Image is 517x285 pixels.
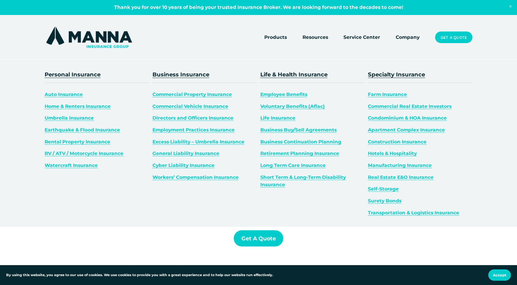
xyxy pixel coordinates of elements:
[45,115,94,121] a: Umbrella Insurance
[396,33,420,42] a: Company
[302,33,328,42] a: folder dropdown
[368,186,399,192] a: Self-Storage
[152,71,209,78] a: Business Insurance
[368,174,434,180] a: Real Estate E&O Insurance
[264,33,287,42] a: folder dropdown
[45,25,134,49] img: Manna Insurance Group
[368,71,425,78] a: Specialty Insurance
[152,103,228,109] a: Commercial Vehicle Insurance
[234,230,283,246] a: Get a Quote
[368,198,402,204] a: Surety Bonds
[368,150,417,156] a: Hotels & Hospitality
[152,127,235,133] a: Employment Practices Insurance
[45,139,110,145] a: Rental Property Insurance
[45,127,120,133] a: Earthquake & Flood Insurance
[260,150,339,156] a: Retirement Planning Insurance
[45,103,111,109] a: Home & Renters Insurance
[368,91,407,97] a: Farm Insurance
[152,115,233,121] a: Directors and Officers Insurance
[264,34,287,41] span: Products
[152,150,219,156] a: General Liability Insurance
[152,162,215,168] a: Cyber Liability Insurance
[260,174,346,188] a: Short Term & Long-Term Disability Insurance
[45,150,123,156] a: RV / ATV / Motorcycle Insurance
[368,127,445,133] a: Apartment Complex Insurance
[45,91,83,97] a: Auto Insurance
[488,269,511,281] button: Accept
[368,139,427,145] a: Construction Insurance
[45,71,101,78] a: Personal Insurance
[343,33,380,42] a: Service Center
[368,162,432,168] a: Manufacturing Insurance
[260,127,337,133] a: Business Buy/Sell Agreements
[435,31,472,43] a: Get a Quote
[152,91,232,97] a: Commercial Property Insurance
[260,162,326,168] a: Long Term Care Insurance
[493,273,506,277] span: Accept
[260,91,307,97] a: Employee Benefits
[302,34,328,41] span: Resources
[368,115,447,121] a: Condominium & HOA Insurance
[6,272,273,278] p: By using this website, you agree to our use of cookies. We use cookies to provide you with a grea...
[260,71,328,78] a: Life & Health Insurance
[368,103,452,109] a: Commercial Real Estate Investors
[260,139,341,145] a: Business Continuation Planning
[152,139,244,145] a: Excess Liability – Umbrella Insurance
[260,103,325,109] a: Voluntary Benefits (Aflac)
[368,210,459,216] a: Transportation & Logistics Insurance
[152,174,239,180] a: Workers’ Compensation Insurance
[45,162,98,168] a: Watercraft Insurance
[260,115,295,121] a: Life Insurance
